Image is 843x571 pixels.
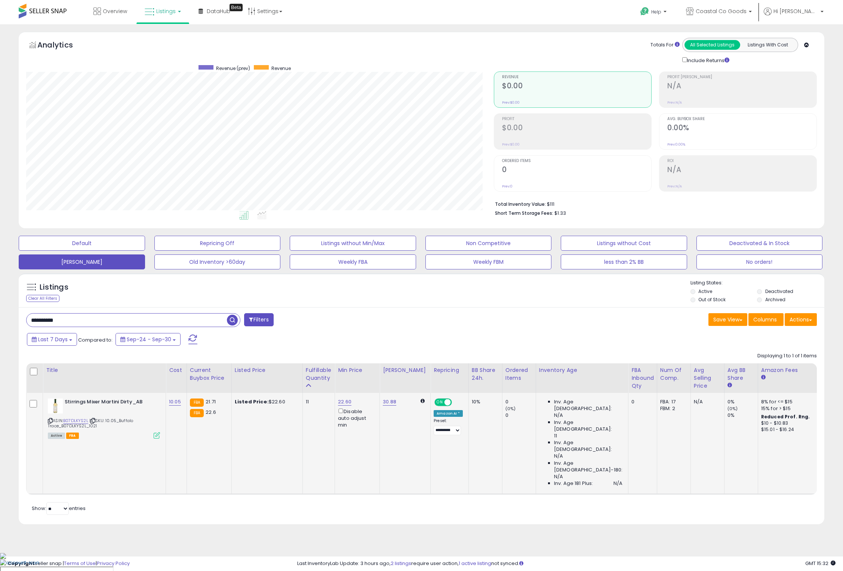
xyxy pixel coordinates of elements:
button: Columns [748,313,784,326]
small: Avg BB Share. [727,382,732,389]
span: Revenue (prev) [216,65,250,71]
button: Weekly FBM [425,254,552,269]
div: Amazon AI * [434,410,463,417]
span: Revenue [502,75,651,79]
label: Active [698,288,712,294]
div: 8% for <= $15 [761,399,823,405]
div: ASIN: [48,399,160,438]
b: Stirrings Mixer Martini Dirty_AB [65,399,156,407]
div: Totals For [650,42,680,49]
button: Deactivated & In Stock [696,236,823,251]
small: Prev: $0.00 [502,100,520,105]
label: Out of Stock [698,296,726,303]
button: Listings without Cost [561,236,687,251]
div: Listed Price [235,366,299,374]
div: Preset: [434,418,463,435]
div: 0% [727,399,758,405]
small: (0%) [727,406,738,412]
div: 15% for > $15 [761,405,823,412]
h2: $0.00 [502,123,651,134]
span: Revenue [271,65,291,71]
button: Non Competitive [425,236,552,251]
span: Profit [PERSON_NAME] [667,75,816,79]
span: Ordered Items [502,159,651,163]
h2: N/A [667,165,816,175]
label: Archived [765,296,785,303]
div: Include Returns [677,56,738,64]
div: Inventory Age [539,366,625,374]
div: Avg BB Share [727,366,755,382]
div: Min Price [338,366,376,374]
button: Save View [708,313,747,326]
span: Coastal Co Goods [696,7,747,15]
div: N/A [694,399,719,405]
div: FBA inbound Qty [631,366,654,390]
span: Help [651,9,661,15]
div: Title [46,366,163,374]
small: Prev: N/A [667,100,682,105]
div: Current Buybox Price [190,366,228,382]
a: Hi [PERSON_NAME] [764,7,824,24]
h2: 0 [502,165,651,175]
small: Amazon Fees. [761,374,766,381]
b: Short Term Storage Fees: [495,210,553,216]
span: All listings currently available for purchase on Amazon [48,433,65,439]
div: Ordered Items [505,366,533,382]
button: Sep-24 - Sep-30 [116,333,181,346]
span: $1.33 [554,210,566,217]
small: Prev: 0 [502,184,513,189]
div: 0 [631,399,651,405]
button: [PERSON_NAME] [19,254,145,269]
span: Columns [753,316,777,323]
div: Disable auto adjust min [338,407,374,428]
b: Reduced Prof. Rng. [761,413,810,420]
span: Profit [502,117,651,121]
label: Deactivated [765,288,793,294]
h2: 0.00% [667,123,816,134]
span: DataHub [207,7,230,15]
small: Prev: 0.00% [667,142,685,147]
button: Old Inventory >60day [154,254,281,269]
span: Inv. Age [DEMOGRAPHIC_DATA]-180: [554,460,622,473]
img: 41yhtDsNx7L._SL40_.jpg [48,399,63,413]
a: 22.60 [338,398,351,406]
h2: $0.00 [502,82,651,92]
div: 11 [306,399,329,405]
div: Fulfillable Quantity [306,366,332,382]
div: 0 [505,399,536,405]
button: Repricing Off [154,236,281,251]
span: Listings [156,7,176,15]
div: 10% [472,399,496,405]
div: Avg Selling Price [694,366,721,390]
span: Compared to: [78,336,113,343]
small: Prev: $0.00 [502,142,520,147]
span: 22.6 [206,409,216,416]
span: OFF [451,399,463,406]
span: Inv. Age 181 Plus: [554,480,593,487]
div: Cost [169,366,184,374]
span: | SKU: 10.05_Buffalo Trace_B07DLKYS2L_1021 [48,418,133,429]
button: Listings without Min/Max [290,236,416,251]
div: FBM: 2 [660,405,685,412]
div: [PERSON_NAME] [383,366,427,374]
button: Actions [785,313,817,326]
span: N/A [554,412,563,419]
span: Sep-24 - Sep-30 [127,336,171,343]
span: Show: entries [32,505,86,512]
div: Tooltip anchor [230,4,243,11]
span: Inv. Age [DEMOGRAPHIC_DATA]: [554,419,622,433]
button: No orders! [696,254,823,269]
span: Avg. Buybox Share [667,117,816,121]
a: 10.05 [169,398,181,406]
div: Amazon Fees [761,366,826,374]
a: Help [634,1,674,24]
h2: N/A [667,82,816,92]
h5: Listings [40,282,68,293]
span: 11 [554,433,557,439]
a: 30.88 [383,398,396,406]
span: ROI [667,159,816,163]
h5: Analytics [37,40,87,52]
div: 0 [505,412,536,419]
span: ON [435,399,444,406]
button: Default [19,236,145,251]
